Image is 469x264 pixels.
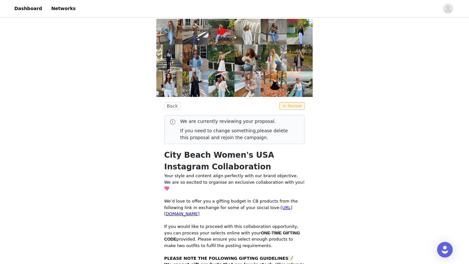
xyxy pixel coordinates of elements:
p: If you need to change something, [180,127,294,141]
span: 📝 [288,256,293,261]
div: Open Intercom Messenger [437,242,453,257]
p: We are currently reviewing your proposal. [180,118,294,125]
p: We’d love to offer you a gifting budget in CB products from the following link in exchange for so... [164,198,305,217]
a: Networks [47,1,79,16]
div: avatar [445,4,451,14]
span: If you would like to proceed with this collaboration opportunity, you can process your selects on... [164,224,300,248]
span: In Review [279,102,305,110]
h1: City Beach Women's USA Instagram Collaboration [164,149,305,173]
span: PLEASE NOTE THE FOLLOWING GIFTING GUIDELINES [164,256,288,261]
a: Dashboard [10,1,46,16]
img: campaign image [156,19,313,97]
button: Back [164,102,180,110]
span: Your style and content align perfectly with our brand objective. We are so excited to organise an... [164,173,305,191]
